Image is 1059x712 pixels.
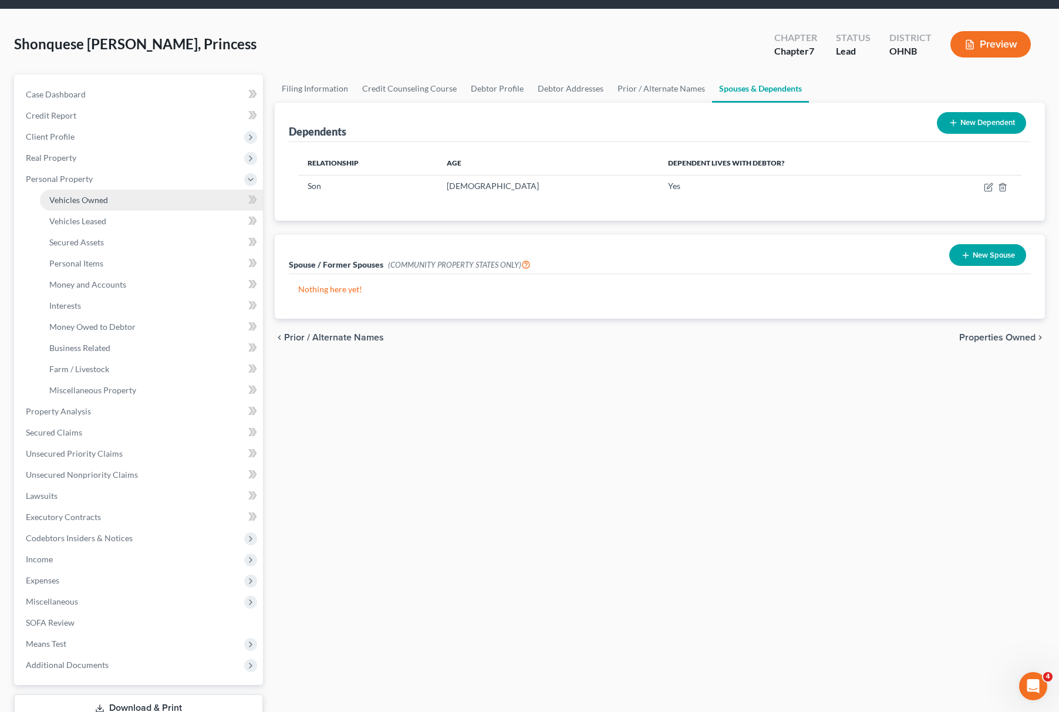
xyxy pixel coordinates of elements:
div: Status [836,31,871,45]
span: Expenses [26,575,59,585]
a: Vehicles Owned [40,190,263,211]
span: 7 [809,45,814,56]
a: Filing Information [275,75,355,103]
button: Properties Owned chevron_right [959,333,1045,342]
span: Means Test [26,639,66,649]
span: Shonquese [PERSON_NAME], Princess [14,35,257,52]
a: Case Dashboard [16,84,263,105]
span: Miscellaneous [26,596,78,606]
th: Relationship [298,151,437,175]
th: Dependent lives with debtor? [659,151,928,175]
div: Chapter [774,31,817,45]
span: Miscellaneous Property [49,385,136,395]
span: Properties Owned [959,333,1036,342]
a: Lawsuits [16,485,263,507]
a: Spouses & Dependents [712,75,809,103]
a: Money Owed to Debtor [40,316,263,338]
span: Spouse / Former Spouses [289,259,383,269]
th: Age [437,151,659,175]
a: Property Analysis [16,401,263,422]
a: Debtor Addresses [531,75,611,103]
a: Executory Contracts [16,507,263,528]
span: Executory Contracts [26,512,101,522]
span: (COMMUNITY PROPERTY STATES ONLY) [388,260,531,269]
a: Vehicles Leased [40,211,263,232]
button: chevron_left Prior / Alternate Names [275,333,384,342]
span: Codebtors Insiders & Notices [26,533,133,543]
button: Preview [950,31,1031,58]
span: Unsecured Nonpriority Claims [26,470,138,480]
span: Money Owed to Debtor [49,322,136,332]
span: Property Analysis [26,406,91,416]
a: SOFA Review [16,612,263,633]
span: Income [26,554,53,564]
div: Chapter [774,45,817,58]
span: Money and Accounts [49,279,126,289]
span: Lawsuits [26,491,58,501]
span: Vehicles Leased [49,216,106,226]
a: Interests [40,295,263,316]
span: SOFA Review [26,617,75,627]
button: New Spouse [949,244,1026,266]
span: Personal Items [49,258,103,268]
span: Prior / Alternate Names [284,333,384,342]
iframe: Intercom live chat [1019,672,1047,700]
a: Miscellaneous Property [40,380,263,401]
span: Secured Claims [26,427,82,437]
td: Yes [659,175,928,197]
span: Real Property [26,153,76,163]
a: Secured Assets [40,232,263,253]
a: Unsecured Nonpriority Claims [16,464,263,485]
a: Money and Accounts [40,274,263,295]
span: Secured Assets [49,237,104,247]
span: Vehicles Owned [49,195,108,205]
div: Lead [836,45,871,58]
div: District [889,31,932,45]
p: Nothing here yet! [298,284,1021,295]
a: Prior / Alternate Names [611,75,712,103]
a: Credit Counseling Course [355,75,464,103]
a: Secured Claims [16,422,263,443]
a: Personal Items [40,253,263,274]
span: Credit Report [26,110,76,120]
td: Son [298,175,437,197]
div: Dependents [289,124,346,139]
span: Farm / Livestock [49,364,109,374]
a: Business Related [40,338,263,359]
a: Farm / Livestock [40,359,263,380]
i: chevron_right [1036,333,1045,342]
span: Client Profile [26,131,75,141]
span: Unsecured Priority Claims [26,448,123,458]
span: Interests [49,301,81,311]
button: New Dependent [937,112,1026,134]
span: Personal Property [26,174,93,184]
a: Credit Report [16,105,263,126]
span: Case Dashboard [26,89,86,99]
span: Business Related [49,343,110,353]
td: [DEMOGRAPHIC_DATA] [437,175,659,197]
span: 4 [1043,672,1053,681]
a: Unsecured Priority Claims [16,443,263,464]
i: chevron_left [275,333,284,342]
div: OHNB [889,45,932,58]
span: Additional Documents [26,660,109,670]
a: Debtor Profile [464,75,531,103]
